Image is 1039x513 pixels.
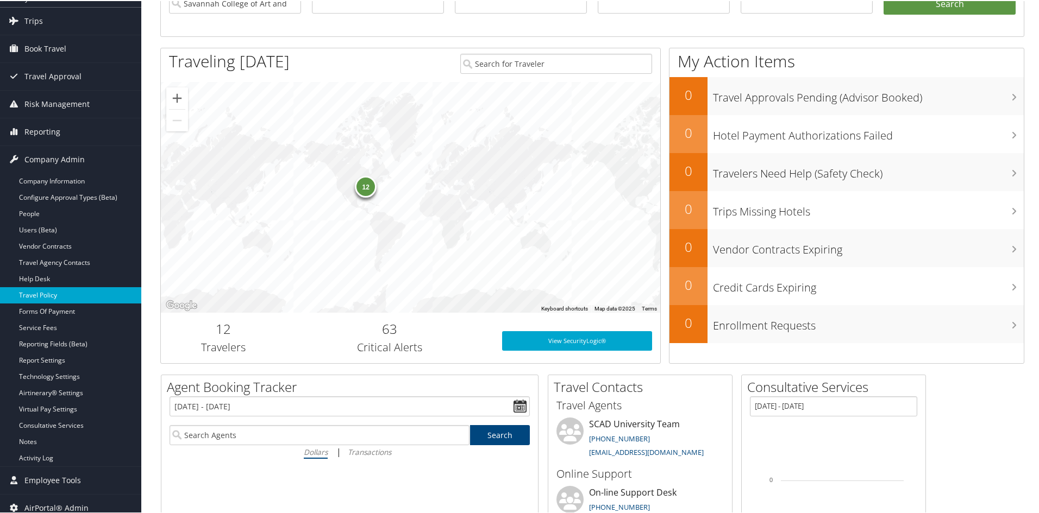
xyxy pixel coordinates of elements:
[713,160,1024,180] h3: Travelers Need Help (Safety Check)
[669,114,1024,152] a: 0Hotel Payment Authorizations Failed
[669,304,1024,342] a: 0Enrollment Requests
[502,330,652,350] a: View SecurityLogic®
[348,446,391,456] i: Transactions
[164,297,199,312] img: Google
[355,175,377,197] div: 12
[541,304,588,312] button: Keyboard shortcuts
[747,377,925,395] h2: Consultative Services
[24,145,85,172] span: Company Admin
[669,266,1024,304] a: 0Credit Cards Expiring
[713,84,1024,104] h3: Travel Approvals Pending (Advisor Booked)
[460,53,652,73] input: Search for Traveler
[669,275,708,293] h2: 0
[24,117,60,144] span: Reporting
[669,199,708,217] h2: 0
[669,152,1024,190] a: 0Travelers Need Help (Safety Check)
[769,476,773,482] tspan: 0
[594,305,635,311] span: Map data ©2025
[470,424,530,444] a: Search
[166,109,188,130] button: Zoom out
[166,86,188,108] button: Zoom in
[167,377,538,395] h2: Agent Booking Tracker
[713,198,1024,218] h3: Trips Missing Hotels
[669,123,708,141] h2: 0
[164,297,199,312] a: Open this area in Google Maps (opens a new window)
[170,424,470,444] input: Search Agents
[669,228,1024,266] a: 0Vendor Contracts Expiring
[713,274,1024,294] h3: Credit Cards Expiring
[669,313,708,331] h2: 0
[669,237,708,255] h2: 0
[713,236,1024,256] h3: Vendor Contracts Expiring
[551,416,729,461] li: SCAD University Team
[24,90,90,117] span: Risk Management
[170,444,530,458] div: |
[556,397,724,412] h3: Travel Agents
[24,466,81,493] span: Employee Tools
[669,49,1024,72] h1: My Action Items
[554,377,732,395] h2: Travel Contacts
[169,319,278,337] h2: 12
[669,76,1024,114] a: 0Travel Approvals Pending (Advisor Booked)
[713,312,1024,332] h3: Enrollment Requests
[589,501,650,511] a: [PHONE_NUMBER]
[713,122,1024,142] h3: Hotel Payment Authorizations Failed
[169,339,278,354] h3: Travelers
[24,7,43,34] span: Trips
[294,339,486,354] h3: Critical Alerts
[589,433,650,442] a: [PHONE_NUMBER]
[294,319,486,337] h2: 63
[169,49,290,72] h1: Traveling [DATE]
[642,305,657,311] a: Terms (opens in new tab)
[669,85,708,103] h2: 0
[669,161,708,179] h2: 0
[669,190,1024,228] a: 0Trips Missing Hotels
[24,34,66,61] span: Book Travel
[589,446,704,456] a: [EMAIL_ADDRESS][DOMAIN_NAME]
[24,62,82,89] span: Travel Approval
[304,446,328,456] i: Dollars
[556,465,724,480] h3: Online Support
